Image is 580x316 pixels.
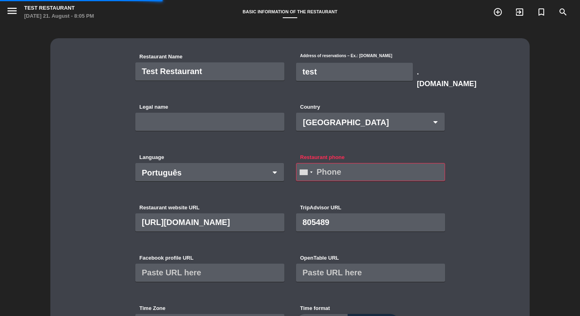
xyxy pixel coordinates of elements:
label: Address of reservations – Ex.: [DOMAIN_NAME] [296,53,413,61]
div: Test Restaurant [24,4,94,12]
input: La Cocina California [135,62,284,81]
span: .[DOMAIN_NAME] [417,66,476,90]
span: [GEOGRAPHIC_DATA] [303,116,441,129]
label: OpenTable URL [296,254,445,262]
i: menu [6,5,18,17]
input: Paste URL here [296,213,445,231]
label: Country [296,103,445,111]
i: turned_in_not [536,7,546,17]
i: exit_to_app [515,7,524,17]
button: menu [6,5,18,19]
label: Facebook profile URL [135,254,284,262]
span: Português [142,166,271,180]
i: add_circle_outline [493,7,503,17]
input: Paste URL here [135,264,284,282]
label: TripAdvisor URL [296,203,445,212]
label: Legal name [135,103,284,111]
label: Restaurant Name [135,52,284,61]
div: [DATE] 21. August - 8:05 PM [24,12,94,20]
input: lacocina-california [296,63,413,81]
div: Peru (Perú): +51 [296,163,315,181]
label: Language [135,153,284,161]
input: Paste URL here [296,264,445,282]
input: https://lacocina-california.com [135,213,284,231]
span: Basic information of the restaurant [238,9,341,14]
label: Restaurant phone [296,153,445,161]
i: search [558,7,568,17]
input: Phone [296,163,445,181]
label: Time format [296,304,399,312]
label: Time Zone [135,304,284,312]
label: Restaurant website URL [135,203,284,212]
